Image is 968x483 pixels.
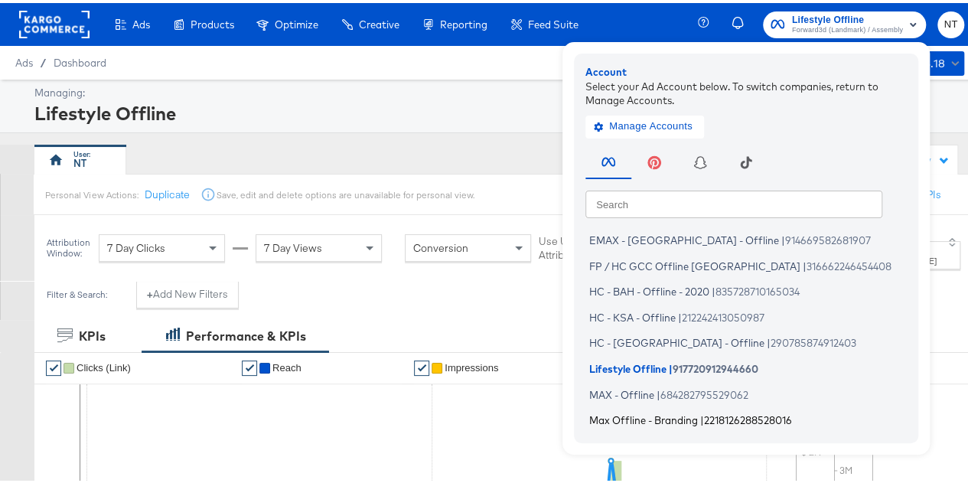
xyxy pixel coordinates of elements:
[763,8,926,35] button: Lifestyle OfflineForward3d (Landmark) / Assembly
[785,231,871,243] span: 914669582681907
[704,411,792,423] span: 2218126288528016
[678,308,682,320] span: |
[657,385,660,397] span: |
[359,15,399,28] span: Creative
[715,282,800,295] span: 835728710165034
[34,97,960,123] div: Lifestyle Offline
[712,282,715,295] span: |
[33,54,54,66] span: /
[539,231,640,259] label: Use Unified Attribution Setting:
[132,15,150,28] span: Ads
[440,15,487,28] span: Reporting
[589,308,676,320] span: HC - KSA - Offline
[77,359,131,370] span: Clicks (Link)
[803,256,807,269] span: |
[54,54,106,66] a: Dashboard
[589,385,654,397] span: MAX - Offline
[597,115,693,132] span: Manage Accounts
[807,256,891,269] span: 316662246454408
[15,54,33,66] span: Ads
[589,359,667,371] span: Lifestyle Offline
[136,278,239,305] button: +Add New Filters
[944,13,958,31] span: NT
[107,238,165,252] span: 7 Day Clicks
[589,334,764,346] span: HC - [GEOGRAPHIC_DATA] - Offline
[700,411,704,423] span: |
[144,184,189,199] button: Duplicate
[589,282,709,295] span: HC - BAH - Offline - 2020
[669,359,673,371] span: |
[46,234,91,256] div: Attribution Window:
[414,357,429,373] a: ✔
[771,334,856,346] span: 290785874912403
[792,21,903,34] span: Forward3d (Landmark) / Assembly
[46,286,108,297] div: Filter & Search:
[585,62,907,77] div: Account
[589,231,779,243] span: EMAX - [GEOGRAPHIC_DATA] - Offline
[528,15,579,28] span: Feed Suite
[413,238,468,252] span: Conversion
[660,385,748,397] span: 684282795529062
[585,112,704,135] button: Manage Accounts
[147,284,153,299] strong: +
[242,357,257,373] a: ✔
[216,186,474,198] div: Save, edit and delete options are unavailable for personal view.
[275,15,318,28] span: Optimize
[34,83,960,97] div: Managing:
[79,325,106,342] div: KPIs
[682,308,764,320] span: 212242413050987
[73,153,86,168] div: NT
[445,359,498,370] span: Impressions
[589,411,698,423] span: Max Offline - Branding
[186,325,306,342] div: Performance & KPIs
[46,357,61,373] a: ✔
[589,256,800,269] span: FP / HC GCC Offline [GEOGRAPHIC_DATA]
[781,231,785,243] span: |
[585,76,907,104] div: Select your Ad Account below. To switch companies, return to Manage Accounts.
[264,238,322,252] span: 7 Day Views
[895,48,964,73] button: $105.18
[767,334,771,346] span: |
[191,15,234,28] span: Products
[937,8,964,35] button: NT
[673,359,758,371] span: 917720912944660
[272,359,301,370] span: Reach
[792,9,903,25] span: Lifestyle Offline
[45,186,138,198] div: Personal View Actions:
